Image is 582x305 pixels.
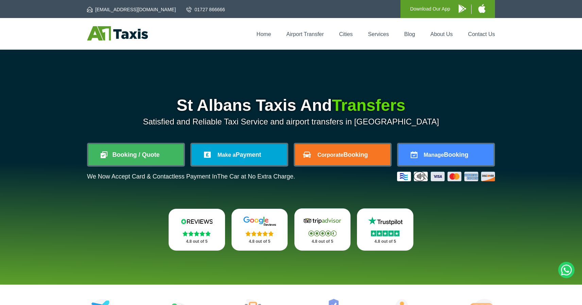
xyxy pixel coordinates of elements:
img: Stars [245,231,274,236]
img: Google [239,216,280,226]
img: A1 Taxis St Albans LTD [87,26,148,40]
p: 4.8 out of 5 [364,237,406,246]
p: Satisfied and Reliable Taxi Service and airport transfers in [GEOGRAPHIC_DATA] [87,117,495,126]
img: Reviews.io [176,216,217,226]
p: 4.8 out of 5 [302,237,343,246]
a: Tripadvisor Stars 4.8 out of 5 [294,208,351,251]
a: Home [257,31,271,37]
img: A1 Taxis iPhone App [478,4,485,13]
a: Contact Us [468,31,495,37]
a: Make aPayment [192,144,287,165]
a: Trustpilot Stars 4.8 out of 5 [357,208,413,251]
a: Booking / Quote [88,144,184,165]
img: Stars [371,231,399,236]
p: 4.8 out of 5 [239,237,280,246]
img: Trustpilot [365,216,406,226]
img: Tripadvisor [302,216,343,226]
a: Cities [339,31,353,37]
a: Blog [404,31,415,37]
p: We Now Accept Card & Contactless Payment In [87,173,295,180]
p: Download Our App [410,5,450,13]
a: 01727 866666 [186,6,225,13]
span: Manage [424,152,444,158]
a: ManageBooking [398,144,494,165]
span: Corporate [318,152,343,158]
a: Airport Transfer [286,31,324,37]
a: Google Stars 4.8 out of 5 [232,209,288,251]
a: [EMAIL_ADDRESS][DOMAIN_NAME] [87,6,176,13]
img: A1 Taxis Android App [459,4,466,13]
p: 4.8 out of 5 [176,237,218,246]
a: CorporateBooking [295,144,390,165]
h1: St Albans Taxis And [87,97,495,114]
a: Reviews.io Stars 4.8 out of 5 [169,209,225,251]
span: Transfers [332,96,405,114]
img: Credit And Debit Cards [397,172,495,181]
span: The Car at No Extra Charge. [217,173,295,180]
a: About Us [430,31,453,37]
img: Stars [308,231,337,236]
span: Make a [218,152,236,158]
img: Stars [183,231,211,236]
a: Services [368,31,389,37]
